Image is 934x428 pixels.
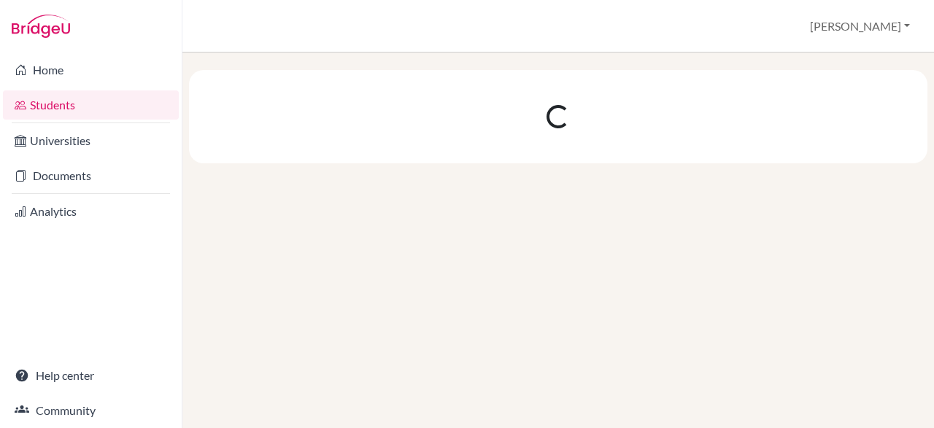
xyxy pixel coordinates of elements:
a: Community [3,396,179,425]
a: Analytics [3,197,179,226]
a: Students [3,90,179,120]
img: Bridge-U [12,15,70,38]
button: [PERSON_NAME] [803,12,916,40]
a: Help center [3,361,179,390]
a: Home [3,55,179,85]
a: Documents [3,161,179,190]
a: Universities [3,126,179,155]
